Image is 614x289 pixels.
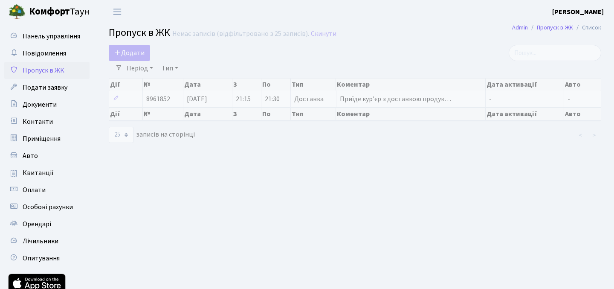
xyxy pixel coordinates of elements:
[23,219,51,229] span: Орендарі
[109,45,150,61] a: Додати
[9,3,26,20] img: logo.png
[489,94,492,104] span: -
[29,5,70,18] b: Комфорт
[336,108,486,120] th: Коментар
[123,61,156,76] a: Період
[236,94,251,104] span: 21:15
[143,108,183,120] th: №
[23,185,46,195] span: Оплати
[232,79,262,90] th: З
[23,202,73,212] span: Особові рахунки
[23,49,66,58] span: Повідомлення
[4,233,90,250] a: Лічильники
[23,151,38,161] span: Авто
[573,23,601,32] li: Список
[183,108,232,120] th: Дата
[4,216,90,233] a: Орендарі
[109,79,143,90] th: Дії
[499,19,614,37] nav: breadcrumb
[568,94,570,104] span: -
[261,79,291,90] th: По
[23,117,53,126] span: Контакти
[158,61,182,76] a: Тип
[486,108,564,120] th: Дата активації
[187,94,207,104] span: [DATE]
[172,30,309,38] div: Немає записів (відфільтровано з 25 записів).
[512,23,528,32] a: Admin
[23,100,57,109] span: Документи
[340,94,451,104] span: Приїде кур'єр з доставкою продук…
[146,94,170,104] span: 8961852
[261,108,291,120] th: По
[23,83,67,92] span: Подати заявку
[143,79,183,90] th: №
[23,32,80,41] span: Панель управління
[109,127,195,143] label: записів на сторінці
[4,28,90,45] a: Панель управління
[29,5,90,19] span: Таун
[107,5,128,19] button: Переключити навігацію
[109,127,133,143] select: записів на сторінці
[23,168,54,178] span: Квитанції
[114,48,145,58] span: Додати
[109,25,170,40] span: Пропуск в ЖК
[509,45,601,61] input: Пошук...
[564,79,601,90] th: Авто
[291,108,336,120] th: Тип
[4,199,90,216] a: Особові рахунки
[183,79,232,90] th: Дата
[232,108,262,120] th: З
[564,108,601,120] th: Авто
[4,181,90,199] a: Оплати
[4,250,90,267] a: Опитування
[265,94,280,104] span: 21:30
[4,96,90,113] a: Документи
[486,79,564,90] th: Дата активації
[4,62,90,79] a: Пропуск в ЖК
[23,236,58,246] span: Лічильники
[291,79,336,90] th: Тип
[23,254,60,263] span: Опитування
[311,30,336,38] a: Скинути
[109,108,143,120] th: Дії
[4,130,90,147] a: Приміщення
[23,134,61,143] span: Приміщення
[336,79,486,90] th: Коментар
[294,96,324,102] span: Доставка
[4,113,90,130] a: Контакти
[552,7,604,17] a: [PERSON_NAME]
[23,66,64,75] span: Пропуск в ЖК
[4,164,90,181] a: Квитанції
[4,45,90,62] a: Повідомлення
[4,79,90,96] a: Подати заявку
[4,147,90,164] a: Авто
[537,23,573,32] a: Пропуск в ЖК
